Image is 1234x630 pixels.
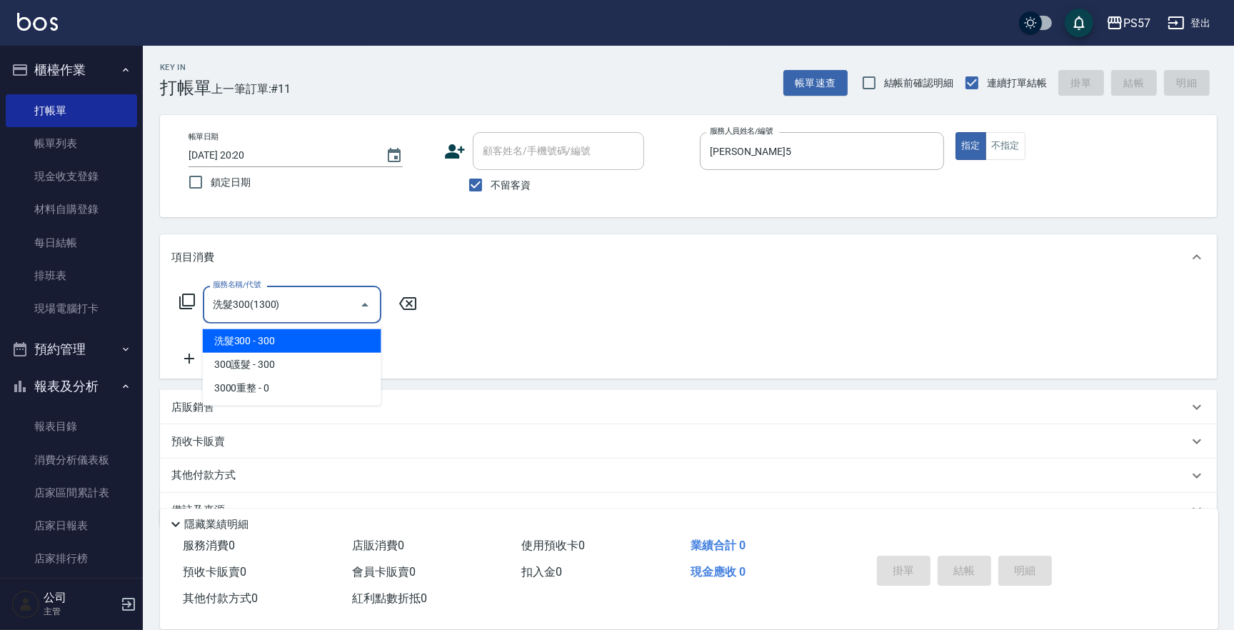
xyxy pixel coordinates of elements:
label: 服務人員姓名/編號 [710,126,773,136]
div: 預收卡販賣 [160,424,1217,459]
label: 帳單日期 [189,131,219,142]
span: 連續打單結帳 [987,76,1047,91]
img: Person [11,590,40,619]
a: 每日結帳 [6,226,137,259]
h2: Key In [160,63,211,72]
p: 項目消費 [171,250,214,265]
h3: 打帳單 [160,78,211,98]
h5: 公司 [44,591,116,605]
button: 不指定 [985,132,1025,160]
input: YYYY/MM/DD hh:mm [189,144,371,167]
span: 結帳前確認明細 [884,76,954,91]
span: 3000重整 - 0 [203,376,381,400]
button: Close [353,294,376,316]
span: 業績合計 0 [691,539,746,552]
div: PS57 [1123,14,1150,32]
span: 會員卡販賣 0 [352,565,416,579]
span: 上一筆訂單:#11 [211,80,291,98]
div: 其他付款方式 [160,459,1217,493]
a: 現場電腦打卡 [6,292,137,325]
span: 洗髮300 - 300 [203,329,381,353]
button: 登出 [1162,10,1217,36]
a: 現金收支登錄 [6,160,137,193]
a: 打帳單 [6,94,137,127]
div: 備註及來源 [160,493,1217,527]
span: 扣入金 0 [521,565,562,579]
span: 300護髮 - 300 [203,353,381,376]
a: 消費分析儀表板 [6,444,137,476]
a: 帳單列表 [6,127,137,160]
span: 使用預收卡 0 [521,539,585,552]
p: 店販銷售 [171,400,214,415]
div: 店販銷售 [160,390,1217,424]
span: 服務消費 0 [183,539,235,552]
span: 紅利點數折抵 0 [352,591,427,605]
button: 指定 [955,132,986,160]
p: 其他付款方式 [171,468,243,484]
a: 互助日報表 [6,576,137,609]
p: 隱藏業績明細 [184,517,249,532]
a: 店家日報表 [6,509,137,542]
img: Logo [17,13,58,31]
div: 項目消費 [160,234,1217,280]
span: 預收卡販賣 0 [183,565,246,579]
a: 店家區間累計表 [6,476,137,509]
span: 鎖定日期 [211,175,251,190]
p: 備註及來源 [171,503,225,518]
p: 預收卡販賣 [171,434,225,449]
span: 店販消費 0 [352,539,404,552]
a: 材料自購登錄 [6,193,137,226]
button: Choose date, selected date is 2025-09-09 [377,139,411,173]
button: 帳單速查 [783,70,848,96]
button: PS57 [1100,9,1156,38]
p: 主管 [44,605,116,618]
span: 其他付款方式 0 [183,591,258,605]
label: 服務名稱/代號 [213,279,261,290]
button: 報表及分析 [6,368,137,405]
button: 櫃檯作業 [6,51,137,89]
span: 現金應收 0 [691,565,746,579]
a: 排班表 [6,259,137,292]
button: 預約管理 [6,331,137,368]
a: 店家排行榜 [6,542,137,575]
button: save [1065,9,1093,37]
a: 報表目錄 [6,410,137,443]
span: 不留客資 [491,178,531,193]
